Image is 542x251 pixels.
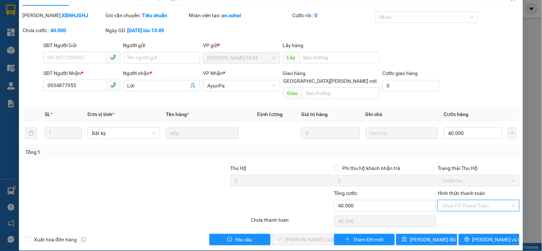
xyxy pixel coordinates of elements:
input: Dọc đường [299,52,380,63]
span: exclamation-circle [227,237,232,242]
button: plusThêm ĐH mới [334,234,395,245]
span: SL [45,111,50,117]
input: Cước giao hàng [383,80,440,91]
div: Tổng: 1 [25,148,210,156]
div: SĐT Người Gửi [43,41,120,49]
span: save [402,237,407,242]
span: Chọn HT Thanh Toán [442,200,515,211]
span: Giao [283,87,302,99]
div: Nhân viên tạo: [189,11,291,19]
h2: B3PIYFA1 [3,22,39,33]
span: Định lượng [257,111,283,117]
b: XBNHJGHJ [62,12,88,18]
button: exclamation-circleYêu cầu [209,234,270,245]
div: Cước rồi : [293,11,374,19]
th: Ghi chú [363,107,441,121]
b: an.cohai [222,12,241,18]
span: 1XE SỐ [64,49,99,62]
span: Đơn vị tính [88,111,114,117]
span: plus [345,237,350,242]
span: Giá trị hàng [301,111,328,117]
div: [PERSON_NAME]: [23,11,104,19]
input: Dọc đường [302,87,380,99]
span: [PERSON_NAME] và In [472,236,522,244]
span: [DATE] 12:57 [64,19,90,25]
div: Người gửi [123,41,200,49]
div: Chưa thanh toán [250,216,333,229]
span: user-add [190,83,196,89]
span: Giao hàng [283,70,306,76]
span: Tổng cước [334,190,358,196]
input: 0 [301,127,360,139]
span: Lấy hàng [283,42,304,48]
span: Gửi: 96HV 0343812658 [64,27,143,36]
b: 40.000 [50,27,66,33]
span: phone [110,82,116,88]
div: VP gửi [203,41,280,49]
span: Bất kỳ [92,128,156,139]
input: VD: Bàn, Ghế [166,127,238,139]
span: VP Nhận [203,70,223,76]
span: Xuất hóa đơn hàng [31,236,80,244]
span: Trần Phú HCM [207,52,275,63]
span: printer [464,237,469,242]
b: [DATE] lúc 13:49 [128,27,164,33]
div: Ngày GD: [106,26,187,34]
div: SĐT Người Nhận [43,69,120,77]
span: AyunPa [64,39,89,47]
span: Thu Hộ [230,165,247,171]
div: Chưa cước : [23,26,104,34]
div: Trạng thái Thu Hộ [438,164,519,172]
b: Cô Hai [18,5,48,16]
label: Cước giao hàng [383,70,418,76]
div: Người nhận [123,69,200,77]
span: AyunPa [207,80,275,91]
button: plus [508,127,517,139]
input: Ghi Chú [366,127,438,139]
b: Tiêu chuẩn [142,12,168,18]
span: [PERSON_NAME] đổi [410,236,456,244]
button: save[PERSON_NAME] đổi [396,234,457,245]
span: info-circle [81,237,86,242]
span: [GEOGRAPHIC_DATA][PERSON_NAME] nơi [279,77,380,85]
div: Gói vận chuyển: [106,11,187,19]
span: Thêm ĐH mới [353,236,383,244]
span: Phí thu hộ khách nhận trả [340,164,403,172]
span: Yêu cầu [235,236,253,244]
button: printer[PERSON_NAME] và In [459,234,519,245]
span: Chưa thu [442,175,515,186]
span: Tên hàng [166,111,189,117]
b: 0 [315,12,318,18]
span: phone [110,54,116,60]
label: Hình thức thanh toán [438,190,485,196]
span: Lấy [283,52,299,63]
button: check[PERSON_NAME] và [PERSON_NAME] hàng [272,234,333,245]
button: delete [25,127,37,139]
span: Cước hàng [444,111,468,117]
